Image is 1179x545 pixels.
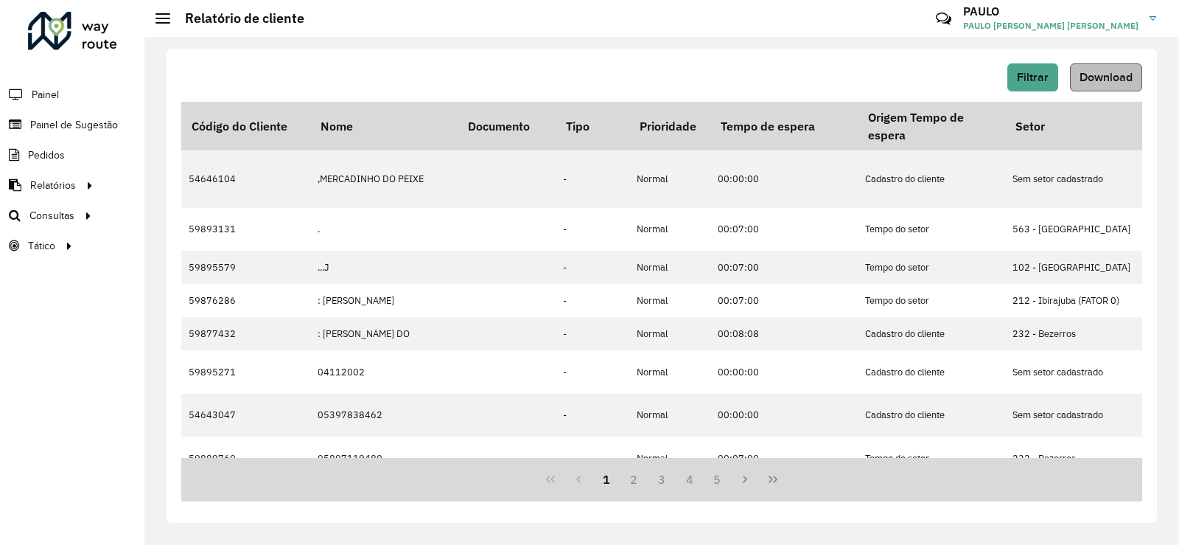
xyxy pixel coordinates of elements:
[710,150,858,208] td: 00:00:00
[28,238,55,254] span: Tático
[1005,317,1152,350] td: 232 - Bezerros
[1005,102,1152,150] th: Setor
[458,102,556,150] th: Documento
[310,394,458,437] td: 05397838462
[1005,150,1152,208] td: Sem setor cadastrado
[1070,63,1142,91] button: Download
[181,208,310,251] td: 59893131
[1017,71,1049,83] span: Filtrar
[648,465,676,493] button: 3
[710,350,858,393] td: 00:00:00
[629,208,710,251] td: Normal
[1007,63,1058,91] button: Filtrar
[556,437,629,479] td: -
[704,465,732,493] button: 5
[620,465,648,493] button: 2
[30,178,76,193] span: Relatórios
[181,102,310,150] th: Código do Cliente
[710,317,858,350] td: 00:08:08
[629,317,710,350] td: Normal
[629,284,710,317] td: Normal
[858,251,1005,284] td: Tempo do setor
[858,150,1005,208] td: Cadastro do cliente
[629,251,710,284] td: Normal
[858,102,1005,150] th: Origem Tempo de espera
[731,465,759,493] button: Next Page
[629,350,710,393] td: Normal
[556,102,629,150] th: Tipo
[858,394,1005,437] td: Cadastro do cliente
[710,208,858,251] td: 00:07:00
[310,208,458,251] td: .
[310,251,458,284] td: ...J
[181,317,310,350] td: 59877432
[710,437,858,479] td: 00:07:00
[858,437,1005,479] td: Tempo do setor
[556,317,629,350] td: -
[181,284,310,317] td: 59876286
[181,350,310,393] td: 59895271
[29,208,74,223] span: Consultas
[556,208,629,251] td: -
[710,284,858,317] td: 00:07:00
[858,208,1005,251] td: Tempo do setor
[28,147,65,163] span: Pedidos
[858,317,1005,350] td: Cadastro do cliente
[556,350,629,393] td: -
[676,465,704,493] button: 4
[181,150,310,208] td: 54646104
[170,10,304,27] h2: Relatório de cliente
[1005,394,1152,437] td: Sem setor cadastrado
[30,117,118,133] span: Painel de Sugestão
[310,102,458,150] th: Nome
[592,465,620,493] button: 1
[310,150,458,208] td: ,MERCADINHO DO PEIXE
[963,19,1138,32] span: PAULO [PERSON_NAME] [PERSON_NAME]
[759,465,787,493] button: Last Page
[1080,71,1133,83] span: Download
[629,102,710,150] th: Prioridade
[1005,284,1152,317] td: 212 - Ibirajuba (FATOR 0)
[32,87,59,103] span: Painel
[928,3,959,35] a: Contato Rápido
[1005,350,1152,393] td: Sem setor cadastrado
[710,102,858,150] th: Tempo de espera
[556,394,629,437] td: -
[629,437,710,479] td: Normal
[629,394,710,437] td: Normal
[556,284,629,317] td: -
[556,251,629,284] td: -
[710,251,858,284] td: 00:07:00
[181,251,310,284] td: 59895579
[181,394,310,437] td: 54643047
[556,150,629,208] td: -
[310,317,458,350] td: : [PERSON_NAME] DO
[310,284,458,317] td: : [PERSON_NAME]
[310,437,458,479] td: 05807110480
[1005,251,1152,284] td: 102 - [GEOGRAPHIC_DATA]
[710,394,858,437] td: 00:00:00
[858,350,1005,393] td: Cadastro do cliente
[963,4,1138,18] h3: PAULO
[310,350,458,393] td: 04112002
[1005,208,1152,251] td: 563 - [GEOGRAPHIC_DATA]
[1005,437,1152,479] td: 232 - Bezerros
[181,437,310,479] td: 59880760
[858,284,1005,317] td: Tempo do setor
[629,150,710,208] td: Normal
